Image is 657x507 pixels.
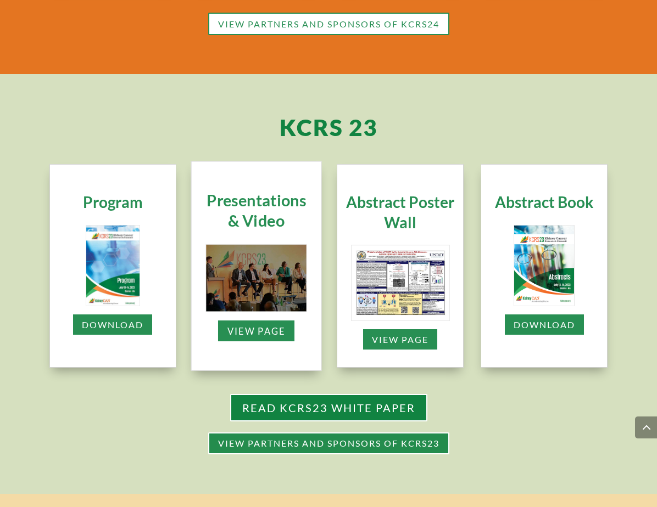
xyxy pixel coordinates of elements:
[514,298,575,307] a: KCRS21 Program Cover
[72,313,153,336] a: Download
[352,245,449,320] img: KCRS23 poster cover image
[82,116,575,144] h2: KCRS 23
[514,226,575,306] img: Abstract book cover
[504,313,585,336] a: Download
[86,226,140,306] img: KCRS23 Cover
[346,192,455,238] h2: Abstract Poster Wall
[351,313,449,322] a: KCRS21 Program Cover
[489,192,599,217] h2: Abstract Book
[230,394,427,421] a: READ KCRS23 WHITE PAPER
[362,328,438,351] a: View Page
[207,245,307,312] img: KCRS23 Video cover
[217,319,296,342] a: view page
[208,13,449,35] a: view partners and sponsors of KCRS24
[58,192,168,217] h2: Program
[207,190,306,230] span: Presentations & Video
[208,432,449,455] a: view partners and sponsors of KCRS23
[206,303,308,313] a: Presentations & Slides cover
[86,298,141,307] a: KCRS21 Program Cover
